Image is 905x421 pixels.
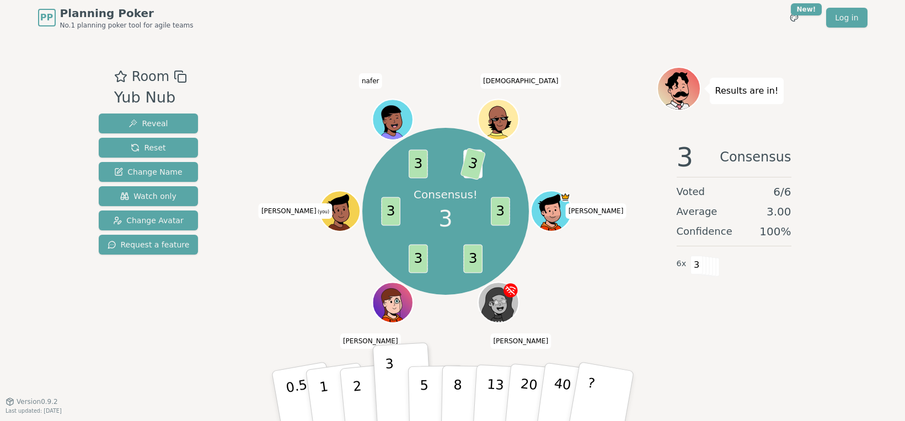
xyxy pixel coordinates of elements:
span: Reset [131,142,165,153]
span: Werner is the host [560,192,570,202]
span: Confidence [677,224,732,239]
button: Request a feature [99,235,199,255]
span: 3.00 [767,204,791,219]
a: PPPlanning PokerNo.1 planning poker tool for agile teams [38,6,194,30]
span: 3 [409,244,428,273]
span: 100 % [759,224,791,239]
span: Consensus [720,144,791,170]
span: Reveal [128,118,168,129]
span: 3 [409,149,428,178]
span: Average [677,204,717,219]
span: Last updated: [DATE] [6,408,62,414]
span: 6 / 6 [773,184,791,199]
span: 3 [463,244,483,273]
span: Watch only [120,191,176,202]
span: Click to change your name [480,73,561,89]
p: Consensus! [411,186,480,203]
span: Click to change your name [340,333,401,349]
button: Watch only [99,186,199,206]
span: 3 [438,202,452,235]
span: 3 [491,197,510,225]
button: Reset [99,138,199,158]
button: Change Name [99,162,199,182]
span: 6 x [677,258,687,270]
span: Room [132,67,169,87]
p: 3 [384,356,397,416]
span: Voted [677,184,705,199]
span: Request a feature [108,239,190,250]
button: Add as favourite [114,67,127,87]
span: Change Name [114,166,182,177]
span: 3 [381,197,400,225]
button: Change Avatar [99,210,199,230]
p: Results are in! [715,83,779,99]
span: 3 [677,144,694,170]
span: (you) [317,209,330,214]
button: New! [784,8,804,28]
span: Click to change your name [566,203,626,219]
span: Click to change your name [359,73,382,89]
a: Log in [826,8,867,28]
span: Version 0.9.2 [17,397,58,406]
span: No.1 planning poker tool for agile teams [60,21,194,30]
span: Click to change your name [490,333,551,349]
button: Click to change your avatar [321,192,359,230]
div: Yub Nub [114,87,187,109]
span: 3 [690,256,703,274]
span: Planning Poker [60,6,194,21]
span: PP [40,11,53,24]
span: Change Avatar [113,215,184,226]
div: New! [791,3,822,15]
span: 3 [460,148,486,180]
button: Version0.9.2 [6,397,58,406]
button: Reveal [99,114,199,133]
span: Click to change your name [259,203,332,219]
